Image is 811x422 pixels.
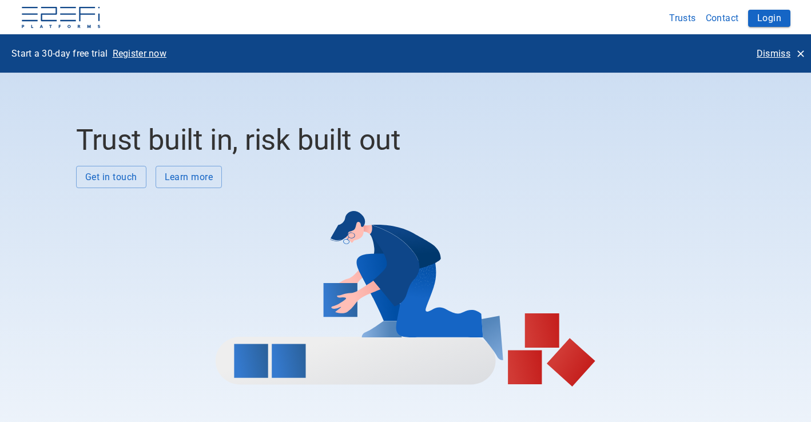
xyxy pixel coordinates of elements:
[11,47,108,60] p: Start a 30-day free trial
[156,166,222,188] button: Learn more
[757,47,790,60] p: Dismiss
[76,123,735,157] h2: Trust built in, risk built out
[752,43,809,63] button: Dismiss
[76,166,146,188] button: Get in touch
[113,47,167,60] p: Register now
[108,43,172,63] button: Register now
